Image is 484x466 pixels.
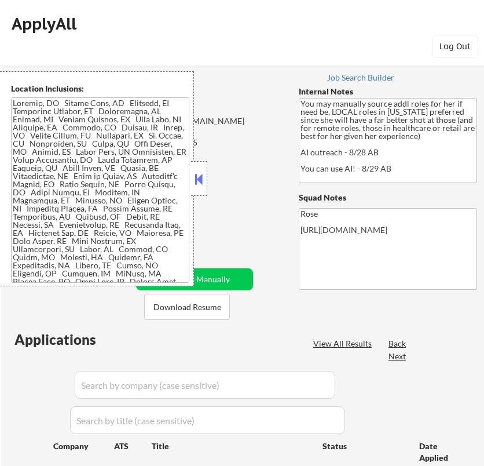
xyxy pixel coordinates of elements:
[313,338,375,349] div: View All Results
[114,440,152,452] div: ATS
[299,192,477,203] div: Squad Notes
[14,333,129,347] div: Applications
[144,294,230,320] button: Download Resume
[327,74,395,82] div: Job Search Builder
[70,406,345,434] input: Search by title (case sensitive)
[152,440,311,452] div: Title
[419,440,460,463] div: Date Applied
[53,440,114,452] div: Company
[12,14,80,34] div: ApplyAll
[11,83,189,94] div: Location Inclusions:
[75,371,335,399] input: Search by company (case sensitive)
[432,35,478,58] button: Log Out
[388,351,407,362] div: Next
[388,338,407,349] div: Back
[322,435,402,456] div: Status
[299,86,477,97] div: Internal Notes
